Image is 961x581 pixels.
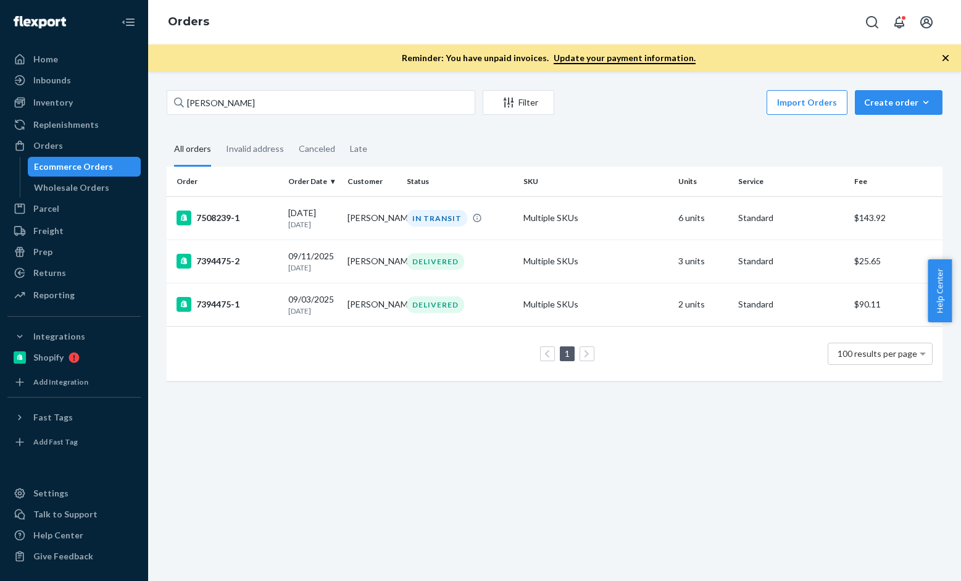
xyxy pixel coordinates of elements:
[673,283,733,326] td: 2 units
[158,4,219,40] ol: breadcrumbs
[673,240,733,283] td: 3 units
[33,351,64,364] div: Shopify
[7,199,141,219] a: Parcel
[7,93,141,112] a: Inventory
[288,250,338,273] div: 09/11/2025
[33,529,83,541] div: Help Center
[883,544,949,575] iframe: Opens a widget where you can chat to one of our agents
[177,254,278,269] div: 7394475-2
[33,377,88,387] div: Add Integration
[33,487,69,499] div: Settings
[7,70,141,90] a: Inbounds
[7,504,141,524] button: Talk to Support
[7,49,141,69] a: Home
[343,283,402,326] td: [PERSON_NAME]
[7,372,141,392] a: Add Integration
[518,167,673,196] th: SKU
[288,262,338,273] p: [DATE]
[33,508,98,520] div: Talk to Support
[554,52,696,64] a: Update your payment information.
[177,297,278,312] div: 7394475-1
[347,176,397,186] div: Customer
[28,178,141,198] a: Wholesale Orders
[33,330,85,343] div: Integrations
[167,90,475,115] input: Search orders
[849,167,942,196] th: Fee
[738,255,845,267] p: Standard
[288,219,338,230] p: [DATE]
[33,437,78,447] div: Add Fast Tag
[34,161,113,173] div: Ecommerce Orders
[914,10,939,35] button: Open account menu
[7,327,141,346] button: Integrations
[738,212,845,224] p: Standard
[7,432,141,452] a: Add Fast Tag
[14,16,66,28] img: Flexport logo
[864,96,933,109] div: Create order
[33,74,71,86] div: Inbounds
[33,267,66,279] div: Returns
[860,10,884,35] button: Open Search Box
[343,240,402,283] td: [PERSON_NAME]
[518,196,673,240] td: Multiple SKUs
[483,96,554,109] div: Filter
[343,196,402,240] td: [PERSON_NAME]
[7,483,141,503] a: Settings
[283,167,343,196] th: Order Date
[7,546,141,566] button: Give Feedback
[288,293,338,316] div: 09/03/2025
[849,240,942,283] td: $25.65
[34,182,109,194] div: Wholesale Orders
[33,550,93,562] div: Give Feedback
[733,167,850,196] th: Service
[887,10,912,35] button: Open notifications
[402,167,518,196] th: Status
[7,348,141,367] a: Shopify
[168,15,209,28] a: Orders
[673,196,733,240] td: 6 units
[33,140,63,152] div: Orders
[407,210,467,227] div: IN TRANSIT
[7,263,141,283] a: Returns
[33,53,58,65] div: Home
[33,246,52,258] div: Prep
[7,115,141,135] a: Replenishments
[928,259,952,322] button: Help Center
[7,285,141,305] a: Reporting
[174,133,211,167] div: All orders
[407,296,464,313] div: DELIVERED
[518,283,673,326] td: Multiple SKUs
[28,157,141,177] a: Ecommerce Orders
[849,283,942,326] td: $90.11
[7,525,141,545] a: Help Center
[350,133,367,165] div: Late
[673,167,733,196] th: Units
[33,203,59,215] div: Parcel
[299,133,335,165] div: Canceled
[33,289,75,301] div: Reporting
[33,225,64,237] div: Freight
[838,348,917,359] span: 100 results per page
[738,298,845,311] p: Standard
[33,411,73,424] div: Fast Tags
[167,167,283,196] th: Order
[7,221,141,241] a: Freight
[33,119,99,131] div: Replenishments
[33,96,73,109] div: Inventory
[562,348,572,359] a: Page 1 is your current page
[116,10,141,35] button: Close Navigation
[407,253,464,270] div: DELIVERED
[849,196,942,240] td: $143.92
[483,90,554,115] button: Filter
[855,90,942,115] button: Create order
[177,211,278,225] div: 7508239-1
[7,136,141,156] a: Orders
[518,240,673,283] td: Multiple SKUs
[7,242,141,262] a: Prep
[7,408,141,427] button: Fast Tags
[226,133,284,165] div: Invalid address
[288,207,338,230] div: [DATE]
[288,306,338,316] p: [DATE]
[767,90,847,115] button: Import Orders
